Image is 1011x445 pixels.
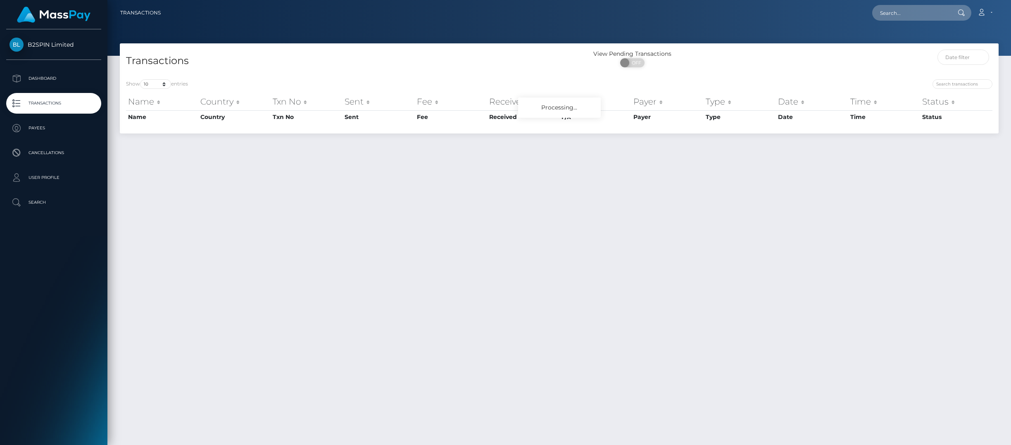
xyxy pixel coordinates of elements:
th: Payer [631,93,704,110]
span: OFF [625,58,645,67]
th: Type [704,93,776,110]
th: Date [776,110,848,124]
p: User Profile [10,171,98,184]
th: Type [704,110,776,124]
a: Payees [6,118,101,138]
th: Fee [415,93,487,110]
a: Dashboard [6,68,101,89]
th: Sent [343,110,415,124]
th: Status [920,93,992,110]
p: Dashboard [10,72,98,85]
a: User Profile [6,167,101,188]
th: Sent [343,93,415,110]
th: Txn No [271,93,343,110]
th: Date [776,93,848,110]
div: Processing... [518,98,601,118]
h4: Transactions [126,54,553,68]
th: Time [848,93,921,110]
a: Transactions [120,4,161,21]
p: Payees [10,122,98,134]
th: Status [920,110,992,124]
input: Search... [872,5,950,21]
img: B2SPIN Limited [10,38,24,52]
p: Cancellations [10,147,98,159]
select: Showentries [140,79,171,89]
th: Name [126,93,198,110]
p: Search [10,196,98,209]
th: Name [126,110,198,124]
span: B2SPIN Limited [6,41,101,48]
th: Txn No [271,110,343,124]
a: Search [6,192,101,213]
input: Date filter [937,50,989,65]
label: Show entries [126,79,188,89]
a: Cancellations [6,143,101,163]
th: F/X [559,93,632,110]
th: Country [198,110,271,124]
a: Transactions [6,93,101,114]
th: Fee [415,110,487,124]
th: Received [487,110,559,124]
th: Received [487,93,559,110]
th: Country [198,93,271,110]
div: View Pending Transactions [559,50,706,58]
th: Time [848,110,921,124]
th: Payer [631,110,704,124]
input: Search transactions [932,79,992,89]
img: MassPay Logo [17,7,90,23]
p: Transactions [10,97,98,109]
